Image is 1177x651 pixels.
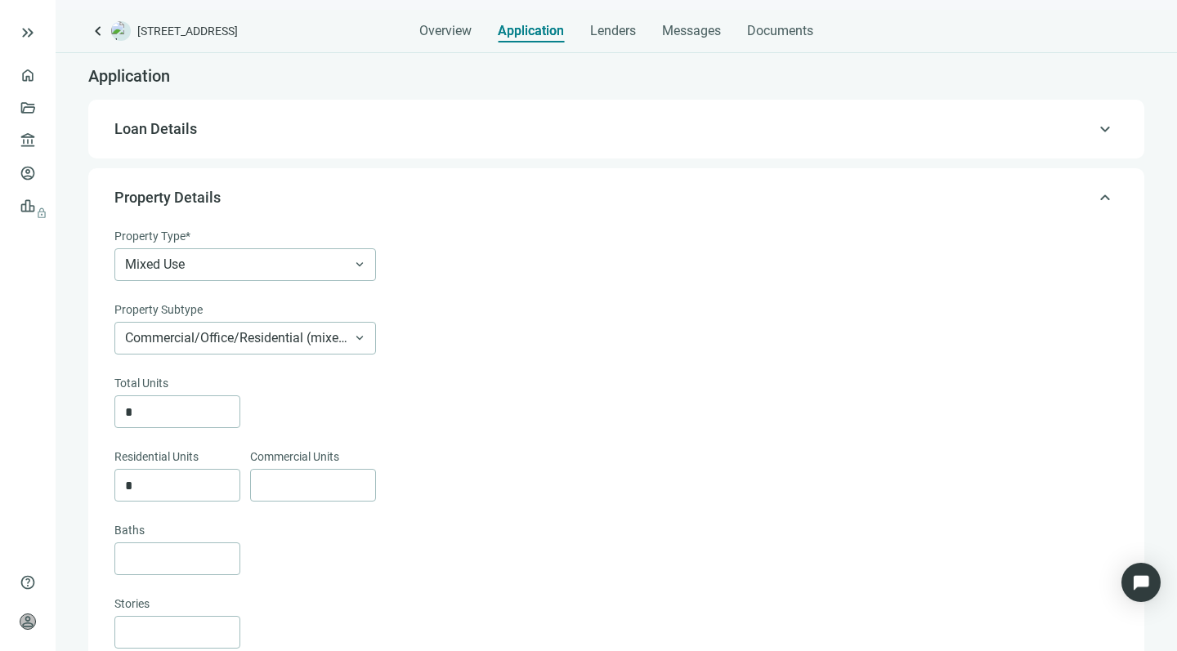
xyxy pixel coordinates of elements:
[125,249,365,280] span: Mixed Use
[20,613,36,630] span: person
[111,21,131,41] img: deal-logo
[1121,563,1161,602] div: Open Intercom Messenger
[114,189,221,206] span: Property Details
[114,448,199,466] span: Residential Units
[125,323,365,354] span: Commercial/Office/Residential (mixed use)
[88,66,170,86] span: Application
[114,521,145,539] span: Baths
[114,374,168,392] span: Total Units
[137,23,238,39] span: [STREET_ADDRESS]
[662,23,721,38] span: Messages
[114,595,150,613] span: Stories
[18,23,38,42] button: keyboard_double_arrow_right
[590,23,636,39] span: Lenders
[250,448,339,466] span: Commercial Units
[419,23,472,39] span: Overview
[88,21,108,41] a: keyboard_arrow_left
[114,227,190,245] span: Property Type*
[498,23,564,39] span: Application
[114,120,197,137] span: Loan Details
[20,574,36,591] span: help
[747,23,813,39] span: Documents
[114,301,203,319] span: Property Subtype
